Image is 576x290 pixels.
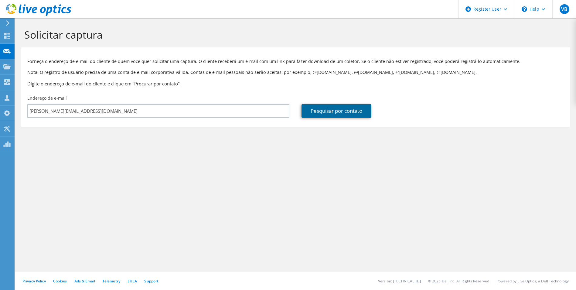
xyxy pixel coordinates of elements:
[22,278,46,284] a: Privacy Policy
[27,58,564,65] p: Forneça o endereço de e-mail do cliente de quem você quer solicitar uma captura. O cliente recebe...
[24,28,564,41] h1: Solicitar captura
[27,80,564,87] h3: Digite o endereço de e-mail do cliente e clique em “Procurar por contato”.
[27,69,564,76] p: Nota: O registro de usuário precisa de uma conta de e-mail corporativa válida. Contas de e-mail p...
[128,278,137,284] a: EULA
[496,278,569,284] li: Powered by Live Optics, a Dell Technology
[27,95,67,101] label: Endereço de e-mail
[428,278,489,284] li: © 2025 Dell Inc. All Rights Reserved
[522,6,527,12] svg: \n
[74,278,95,284] a: Ads & Email
[302,104,371,118] a: Pesquisar por contato
[378,278,421,284] li: Version: [TECHNICAL_ID]
[144,278,158,284] a: Support
[102,278,120,284] a: Telemetry
[53,278,67,284] a: Cookies
[560,4,569,14] span: VB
